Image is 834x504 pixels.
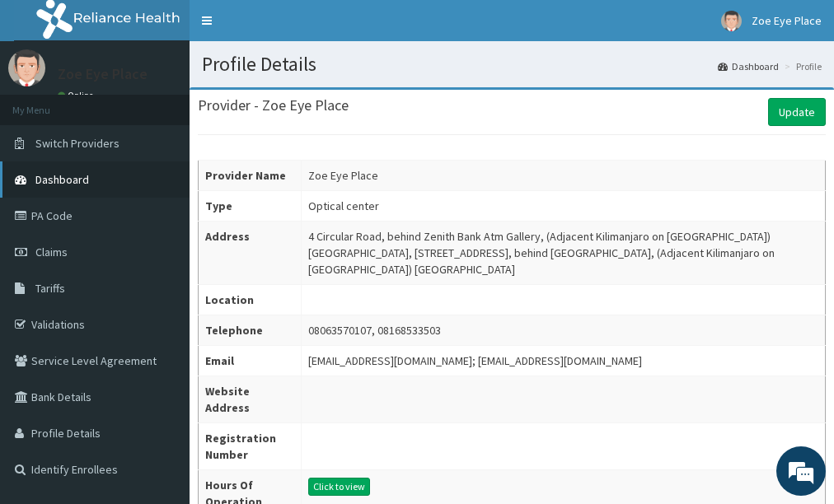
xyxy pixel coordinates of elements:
[768,98,826,126] a: Update
[308,322,441,338] div: 08063570107, 08168533503
[308,167,378,184] div: Zoe Eye Place
[86,92,277,114] div: Chat with us now
[308,478,370,496] button: Click to view
[30,82,67,124] img: d_794563401_company_1708531726252_794563401
[96,148,227,315] span: We're online!
[35,172,89,187] span: Dashboard
[199,423,302,470] th: Registration Number
[780,59,822,73] li: Profile
[199,161,302,191] th: Provider Name
[721,11,742,31] img: User Image
[199,376,302,423] th: Website Address
[199,222,302,285] th: Address
[8,49,45,86] img: User Image
[58,90,97,101] a: Online
[718,59,779,73] a: Dashboard
[58,67,148,82] p: Zoe Eye Place
[752,13,822,28] span: Zoe Eye Place
[199,315,302,346] th: Telephone
[8,332,314,390] textarea: Type your message and hit 'Enter'
[35,245,68,259] span: Claims
[199,285,302,315] th: Location
[308,228,818,278] div: 4 Circular Road, behind Zenith Bank Atm Gallery, (Adjacent Kilimanjaro on [GEOGRAPHIC_DATA]) [GEO...
[202,54,822,75] h1: Profile Details
[308,198,379,214] div: Optical center
[199,191,302,222] th: Type
[198,98,349,113] h3: Provider - Zoe Eye Place
[35,281,65,296] span: Tariffs
[270,8,310,48] div: Minimize live chat window
[35,136,119,151] span: Switch Providers
[308,352,642,369] div: [EMAIL_ADDRESS][DOMAIN_NAME]; [EMAIL_ADDRESS][DOMAIN_NAME]
[199,346,302,376] th: Email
